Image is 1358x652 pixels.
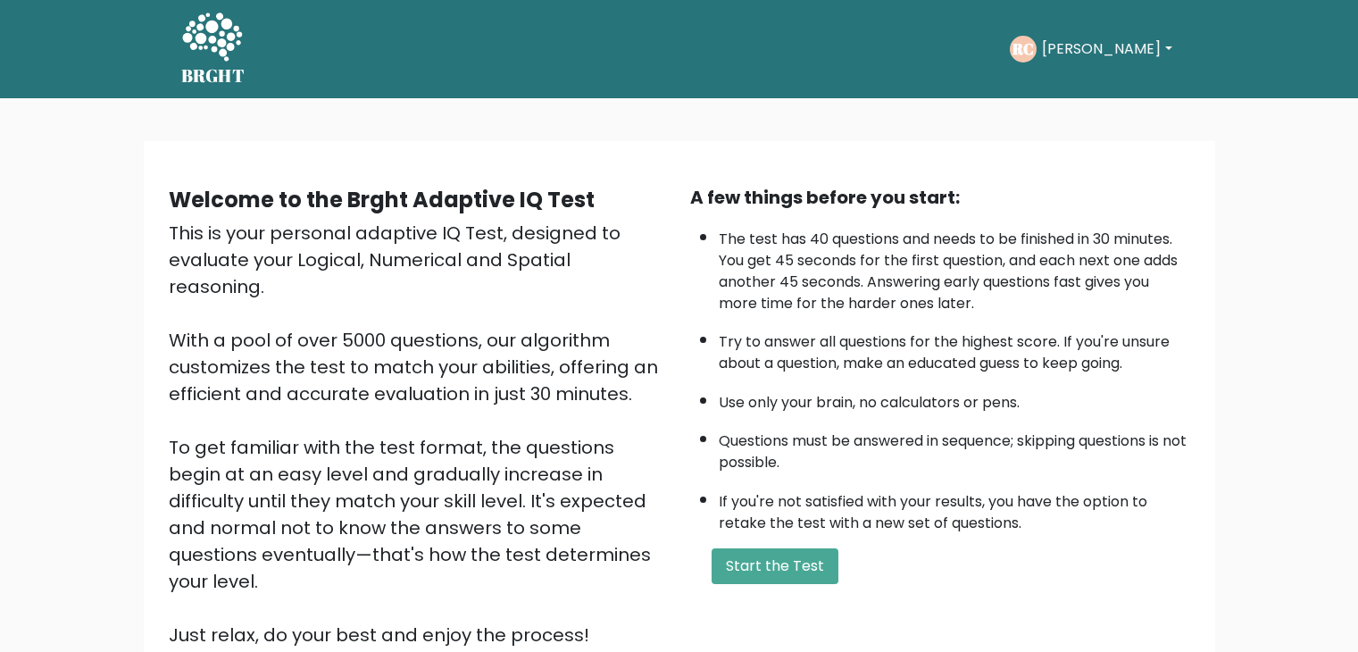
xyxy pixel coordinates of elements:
b: Welcome to the Brght Adaptive IQ Test [169,185,595,214]
div: This is your personal adaptive IQ Test, designed to evaluate your Logical, Numerical and Spatial ... [169,220,669,648]
li: If you're not satisfied with your results, you have the option to retake the test with a new set ... [719,482,1190,534]
li: Use only your brain, no calculators or pens. [719,383,1190,414]
text: RC [1012,38,1034,59]
button: [PERSON_NAME] [1037,38,1177,61]
li: The test has 40 questions and needs to be finished in 30 minutes. You get 45 seconds for the firs... [719,220,1190,314]
h5: BRGHT [181,65,246,87]
button: Start the Test [712,548,838,584]
a: BRGHT [181,7,246,91]
li: Try to answer all questions for the highest score. If you're unsure about a question, make an edu... [719,322,1190,374]
li: Questions must be answered in sequence; skipping questions is not possible. [719,422,1190,473]
div: A few things before you start: [690,184,1190,211]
